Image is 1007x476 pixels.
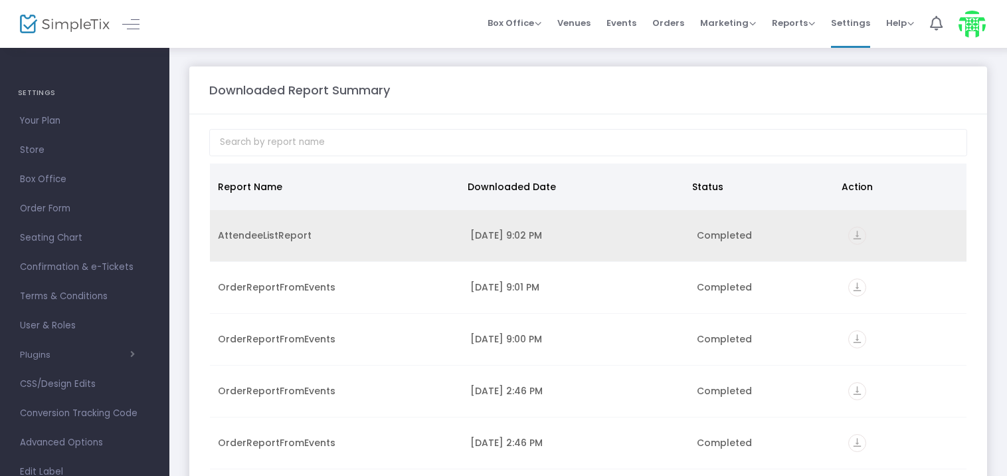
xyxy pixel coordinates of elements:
a: vertical_align_bottom [848,231,866,244]
th: Report Name [210,164,460,210]
span: Seating Chart [20,229,149,247]
th: Status [684,164,834,210]
div: 8/22/2025 9:01 PM [470,281,682,294]
span: Venues [557,6,591,40]
span: Events [606,6,636,40]
span: Box Office [488,17,541,29]
i: vertical_align_bottom [848,330,866,348]
div: Completed [697,436,832,449]
i: vertical_align_bottom [848,382,866,400]
m-panel-title: Downloaded Report Summary [209,81,390,99]
span: Settings [831,6,870,40]
span: CSS/Design Edits [20,376,149,393]
span: Store [20,142,149,159]
i: vertical_align_bottom [848,227,866,245]
div: OrderReportFromEvents [218,436,454,449]
i: vertical_align_bottom [848,279,866,297]
span: Marketing [700,17,756,29]
button: Plugins [20,350,135,360]
span: Orders [652,6,684,40]
span: Order Form [20,200,149,217]
i: vertical_align_bottom [848,434,866,452]
a: vertical_align_bottom [848,438,866,451]
div: https://go.SimpleTix.com/znine [848,279,959,297]
div: OrderReportFromEvents [218,384,454,398]
span: Help [886,17,914,29]
th: Downloaded Date [460,164,684,210]
input: Search by report name [209,129,967,156]
div: https://go.SimpleTix.com/eu8x5 [848,227,959,245]
a: vertical_align_bottom [848,334,866,348]
h4: SETTINGS [18,80,151,106]
div: 8/22/2025 9:02 PM [470,229,682,242]
span: Box Office [20,171,149,188]
div: Completed [697,229,832,242]
span: Conversion Tracking Code [20,405,149,422]
span: Reports [772,17,815,29]
div: OrderReportFromEvents [218,281,454,294]
span: Your Plan [20,112,149,130]
span: Confirmation & e-Tickets [20,259,149,276]
a: vertical_align_bottom [848,386,866,400]
div: Completed [697,384,832,398]
span: Terms & Conditions [20,288,149,305]
span: Advanced Options [20,434,149,451]
a: vertical_align_bottom [848,283,866,296]
div: https://go.SimpleTix.com/jne6v [848,382,959,400]
div: AttendeeListReport [218,229,454,242]
span: User & Roles [20,317,149,334]
div: Completed [697,281,832,294]
div: 8/16/2025 2:46 PM [470,436,682,449]
div: Completed [697,332,832,346]
div: https://go.SimpleTix.com/fy86p [848,330,959,348]
div: https://go.SimpleTix.com/8f4df [848,434,959,452]
th: Action [834,164,959,210]
div: 8/16/2025 2:46 PM [470,384,682,398]
div: OrderReportFromEvents [218,332,454,346]
div: 8/22/2025 9:00 PM [470,332,682,346]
